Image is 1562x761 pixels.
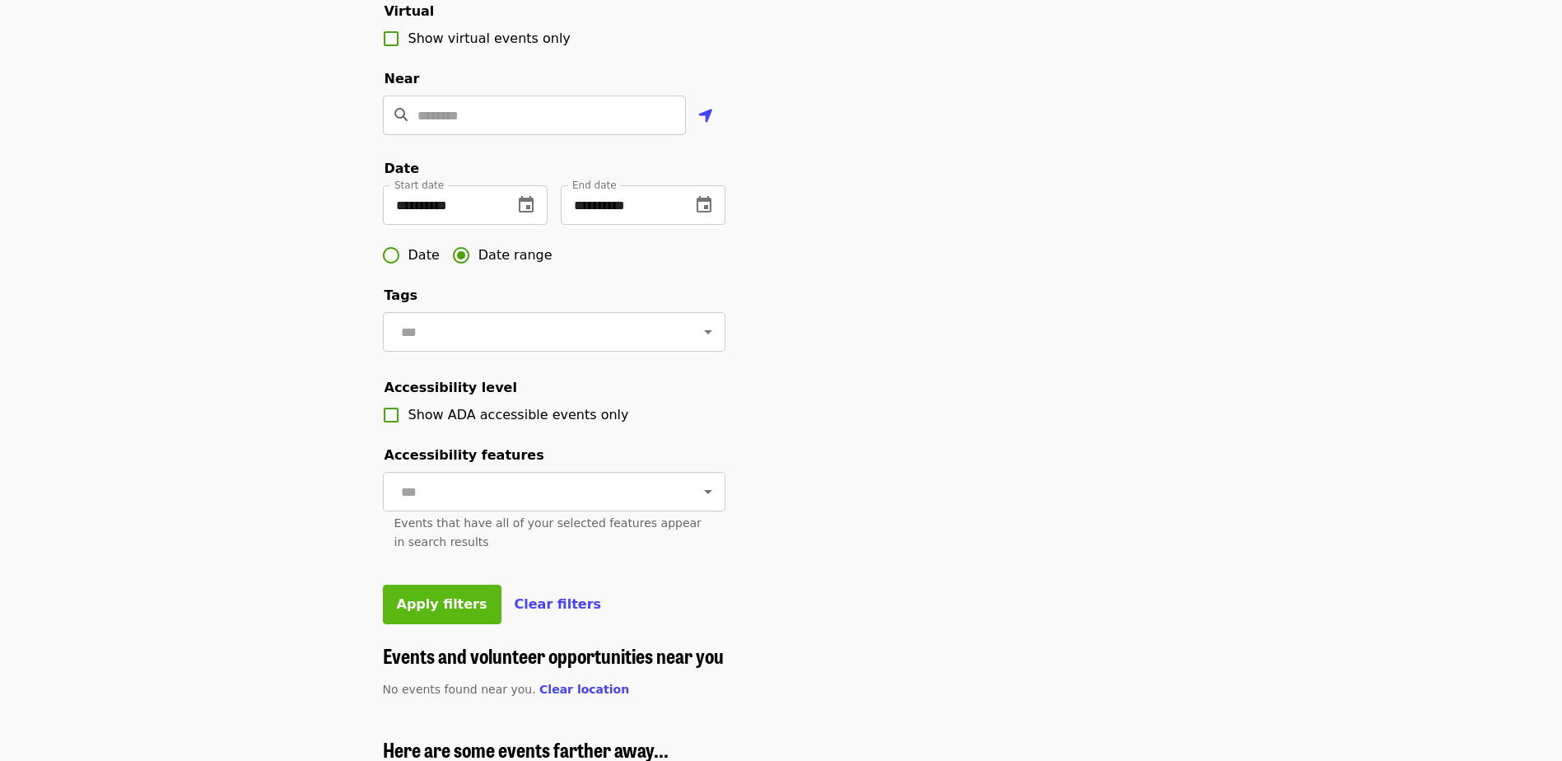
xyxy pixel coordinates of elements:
input: Location [417,96,686,135]
span: End date [572,180,617,191]
span: Events and volunteer opportunities near you [383,641,724,670]
span: Tags [385,287,418,303]
i: location-arrow icon [698,106,713,126]
span: Clear location [539,683,629,696]
span: No events found near you. [383,683,536,696]
span: Accessibility level [385,380,517,395]
button: change date [684,185,724,225]
button: Use my location [686,97,725,137]
span: Accessibility features [385,447,544,463]
span: Date [408,245,440,265]
span: Events that have all of your selected features appear in search results [394,516,702,549]
span: Date [385,161,420,176]
button: Clear filters [515,595,602,614]
span: Virtual [385,3,435,19]
span: Show virtual events only [408,30,571,46]
span: Clear filters [515,596,602,612]
i: search icon [394,107,408,123]
button: Apply filters [383,585,501,624]
button: Clear location [539,681,629,698]
button: Open [697,480,720,503]
span: Start date [394,180,444,191]
span: Apply filters [397,596,487,612]
span: Near [385,71,420,86]
button: change date [506,185,546,225]
button: Open [697,320,720,343]
span: Date range [478,245,553,265]
span: Show ADA accessible events only [408,407,629,423]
